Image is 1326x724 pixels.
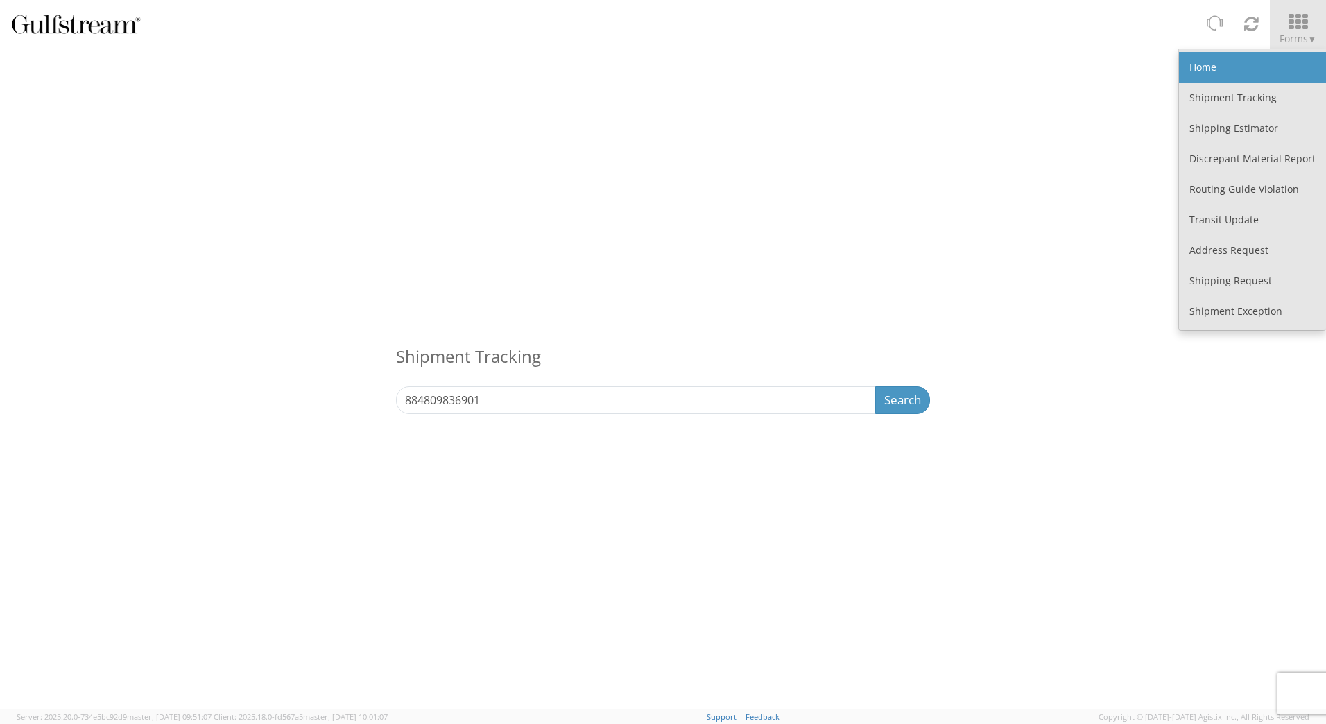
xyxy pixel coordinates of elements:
img: gulfstream-logo-030f482cb65ec2084a9d.png [10,12,141,36]
span: ▼ [1308,33,1316,45]
span: master, [DATE] 09:51:07 [127,712,212,722]
a: Home [1179,52,1326,83]
a: Shipping Request [1179,266,1326,296]
a: Shipment Tracking [1179,83,1326,113]
a: Routing Guide Violation [1179,174,1326,205]
span: Server: 2025.20.0-734e5bc92d9 [17,712,212,722]
span: master, [DATE] 10:01:07 [303,712,388,722]
span: Client: 2025.18.0-fd567a5 [214,712,388,722]
a: Feedback [746,712,780,722]
span: Forms [1280,32,1316,45]
a: Transit Update [1179,205,1326,235]
button: Search [875,386,930,414]
h3: Shipment Tracking [396,327,930,386]
a: Support [707,712,737,722]
a: Shipping Estimator [1179,113,1326,144]
a: Address Request [1179,235,1326,266]
a: Discrepant Material Report [1179,144,1326,174]
span: Copyright © [DATE]-[DATE] Agistix Inc., All Rights Reserved [1099,712,1309,723]
input: Enter the Reference Number, Pro Number, Bill of Lading, or Agistix Number (at least 4 chars) [396,386,876,414]
a: Shipment Exception [1179,296,1326,327]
